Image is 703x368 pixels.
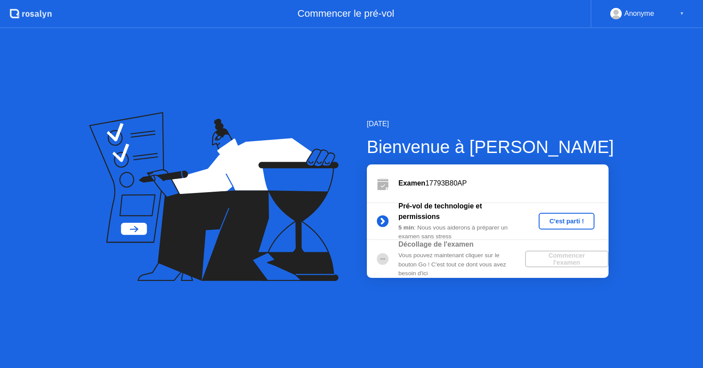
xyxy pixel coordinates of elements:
b: Pré-vol de technologie et permissions [399,202,482,220]
div: Commencer l'examen [529,252,605,266]
div: Vous pouvez maintenant cliquer sur le bouton Go ! C'est tout ce dont vous avez besoin d'ici [399,251,525,278]
b: 5 min [399,224,414,231]
div: C'est parti ! [542,218,591,225]
button: Commencer l'examen [525,251,609,267]
b: Décollage de l'examen [399,240,474,248]
button: C'est parti ! [539,213,594,230]
div: ▼ [680,8,684,19]
b: Examen [399,179,425,187]
div: Bienvenue à [PERSON_NAME] [367,134,614,160]
div: Anonyme [624,8,654,19]
div: [DATE] [367,119,614,129]
div: : Nous vous aiderons à préparer un examen sans stress [399,223,525,241]
div: 17793B80AP [399,178,609,189]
